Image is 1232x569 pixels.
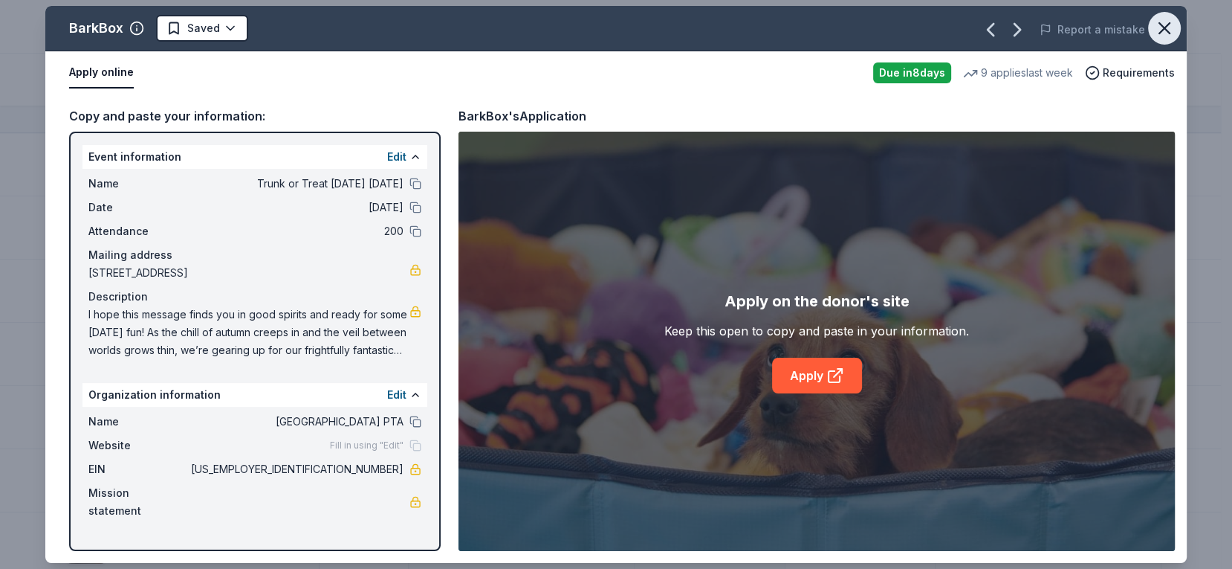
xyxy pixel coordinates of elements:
span: Name [88,175,188,193]
span: [GEOGRAPHIC_DATA] PTA [188,413,403,431]
span: Date [88,199,188,216]
button: Edit [387,386,406,404]
div: Keep this open to copy and paste in your information. [664,322,969,340]
span: Attendance [88,222,188,240]
span: EIN [88,460,188,478]
span: I hope this message finds you in good spirits and ready for some [DATE] fun! As the chill of autu... [88,306,409,359]
button: Saved [156,15,248,42]
span: Saved [187,19,220,37]
div: Due in 8 days [873,62,951,83]
span: Requirements [1103,64,1175,82]
div: Apply on the donor's site [724,289,910,313]
span: [STREET_ADDRESS] [88,264,409,282]
div: Mailing address [88,246,421,264]
div: Copy and paste your information: [69,106,441,126]
div: 9 applies last week [963,64,1073,82]
span: Name [88,413,188,431]
a: Apply [772,358,862,393]
span: Mission statement [88,484,188,520]
div: BarkBox [69,16,123,40]
div: Event information [82,145,427,169]
div: Description [88,288,421,306]
span: Fill in using "Edit" [330,440,403,451]
span: Website [88,437,188,454]
span: [DATE] [188,199,403,216]
div: Organization information [82,383,427,407]
span: Trunk or Treat [DATE] [DATE] [188,175,403,193]
button: Apply online [69,57,134,89]
button: Requirements [1085,64,1175,82]
div: BarkBox's Application [458,106,586,126]
span: [US_EMPLOYER_IDENTIFICATION_NUMBER] [188,460,403,478]
button: Edit [387,148,406,166]
span: 200 [188,222,403,240]
button: Report a mistake [1040,21,1145,39]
